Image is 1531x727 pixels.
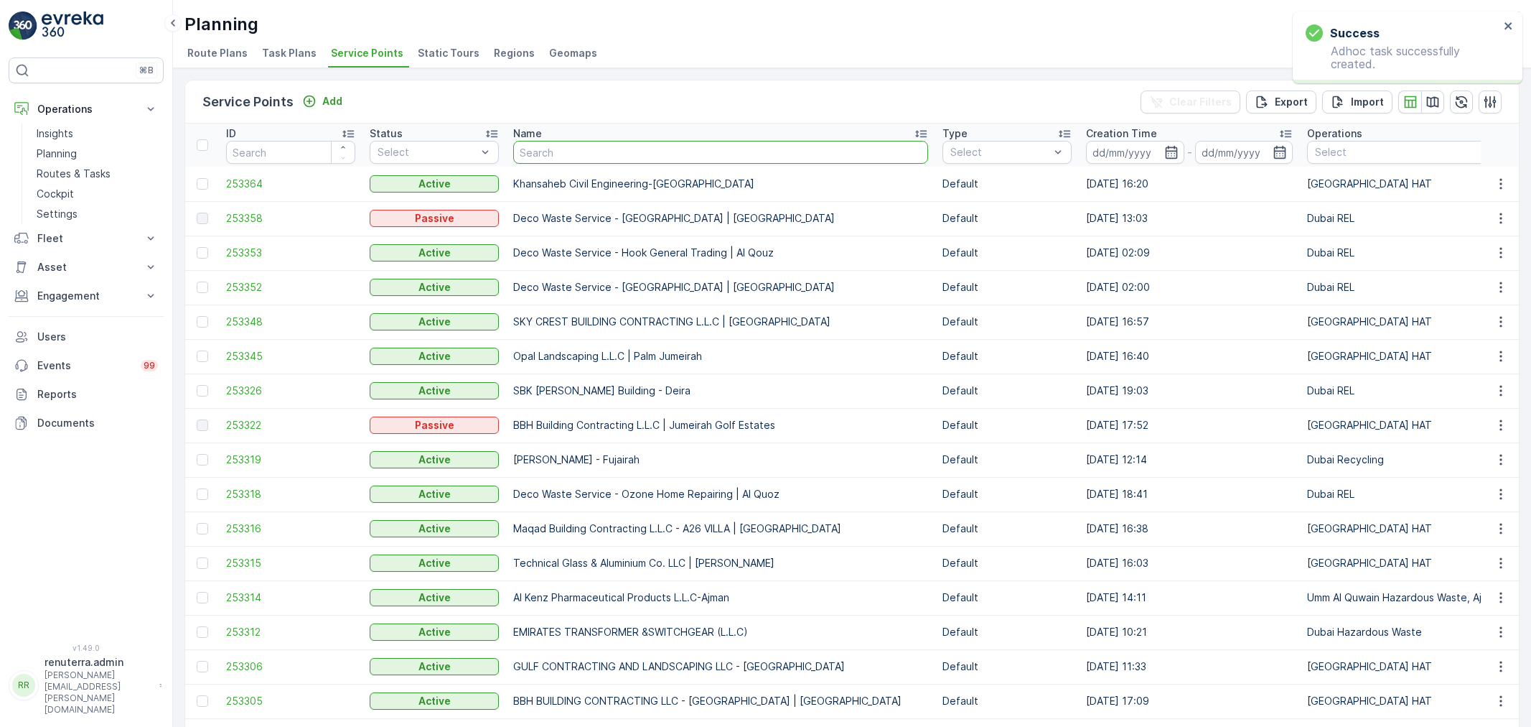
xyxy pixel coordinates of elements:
[226,384,355,398] a: 253326
[935,511,1079,546] td: Default
[418,384,451,398] p: Active
[1246,91,1316,114] button: Export
[197,523,208,534] div: Toggle Row Selected
[418,280,451,295] p: Active
[226,625,355,639] span: 253312
[418,556,451,570] p: Active
[935,649,1079,684] td: Default
[1086,126,1157,141] p: Creation Time
[31,144,164,164] a: Planning
[226,556,355,570] span: 253315
[226,453,355,467] span: 253319
[418,625,451,639] p: Active
[1079,374,1300,408] td: [DATE] 19:03
[1330,24,1380,42] h3: Success
[1086,141,1184,164] input: dd/mm/yyyy
[506,443,935,477] td: [PERSON_NAME] - Fujairah
[331,46,403,60] span: Service Points
[197,557,208,569] div: Toggle Row Selected
[31,184,164,204] a: Cockpit
[370,624,499,641] button: Active
[935,236,1079,270] td: Default
[226,694,355,708] a: 253305
[370,589,499,606] button: Active
[506,580,935,615] td: Al Kenz Pharmaceutical Products L.L.C-Ajman
[418,246,451,260] p: Active
[513,141,928,164] input: Search
[942,126,968,141] p: Type
[9,644,164,652] span: v 1.49.0
[506,615,935,649] td: EMIRATES TRANSFORMER &SWITCHGEAR (L.L.C)
[506,477,935,511] td: Deco Waste Service - Ozone Home Repairing | Al Quoz
[370,210,499,227] button: Passive
[1306,45,1499,70] p: Adhoc task successfully created.
[197,661,208,672] div: Toggle Row Selected
[1079,477,1300,511] td: [DATE] 18:41
[418,659,451,674] p: Active
[1079,408,1300,443] td: [DATE] 17:52
[950,145,1049,159] p: Select
[506,511,935,546] td: Maqad Building Contracting L.L.C - A26 VILLA | [GEOGRAPHIC_DATA]
[9,253,164,282] button: Asset
[31,124,164,144] a: Insights
[506,684,935,718] td: BBH BUILDING CONTRACTING LLC - [GEOGRAPHIC_DATA] | [GEOGRAPHIC_DATA]
[144,360,155,371] p: 99
[197,178,208,190] div: Toggle Row Selected
[226,315,355,329] a: 253348
[197,695,208,707] div: Toggle Row Selected
[370,126,403,141] p: Status
[506,408,935,443] td: BBH Building Contracting L.L.C | Jumeirah Golf Estates
[226,487,355,501] a: 253318
[226,418,355,432] span: 253322
[935,443,1079,477] td: Default
[31,204,164,224] a: Settings
[935,270,1079,305] td: Default
[935,167,1079,201] td: Default
[935,305,1079,339] td: Default
[1322,91,1392,114] button: Import
[226,659,355,674] span: 253306
[226,349,355,363] span: 253345
[506,339,935,374] td: Opal Landscaping L.L.C | Palm Jumeirah
[197,488,208,500] div: Toggle Row Selected
[494,46,535,60] span: Regions
[296,93,348,110] button: Add
[226,141,355,164] input: Search
[1079,511,1300,546] td: [DATE] 16:38
[226,591,355,605] span: 253314
[1079,580,1300,615] td: [DATE] 14:11
[506,374,935,408] td: SBK [PERSON_NAME] Building - Deira
[418,46,479,60] span: Static Tours
[370,520,499,537] button: Active
[935,374,1079,408] td: Default
[37,126,73,141] p: Insights
[935,684,1079,718] td: Default
[37,207,78,221] p: Settings
[506,305,935,339] td: SKY CREST BUILDING CONTRACTING L.L.C | [GEOGRAPHIC_DATA]
[226,211,355,226] a: 253358
[37,102,135,116] p: Operations
[370,486,499,503] button: Active
[31,164,164,184] a: Routes & Tasks
[1275,95,1308,109] p: Export
[226,522,355,536] a: 253316
[370,175,499,193] button: Active
[1079,546,1300,580] td: [DATE] 16:03
[139,65,154,76] p: ⌘B
[197,385,208,397] div: Toggle Row Selected
[418,453,451,467] p: Active
[1079,236,1300,270] td: [DATE] 02:09
[197,247,208,259] div: Toggle Row Selected
[197,626,208,638] div: Toggle Row Selected
[37,231,135,246] p: Fleet
[1351,95,1384,109] p: Import
[415,418,454,432] p: Passive
[9,11,37,40] img: logo
[37,358,132,373] p: Events
[45,655,152,670] p: renuterra.admin
[226,246,355,260] a: 253353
